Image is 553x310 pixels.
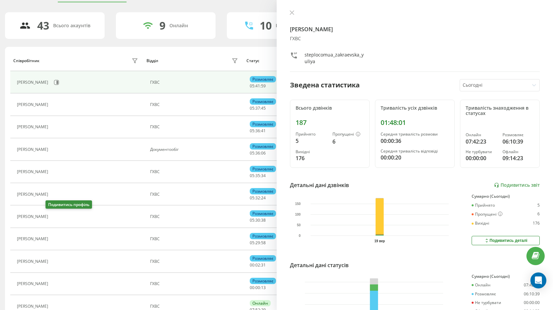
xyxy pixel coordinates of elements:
text: 0 [299,234,301,238]
div: Розмовляють [276,23,308,29]
div: ГХВС [150,259,240,264]
div: Розмовляє [250,255,276,261]
div: Розмовляє [503,133,534,137]
span: 37 [255,105,260,111]
span: 29 [255,240,260,246]
div: [PERSON_NAME] [17,147,50,152]
div: Середня тривалість відповіді [381,149,449,154]
div: Open Intercom Messenger [530,272,546,288]
div: [PERSON_NAME] [17,102,50,107]
div: [PERSON_NAME] [17,281,50,286]
div: Сумарно (Сьогодні) [472,194,540,199]
div: ГХВС [150,125,240,129]
div: Розмовляє [250,98,276,105]
div: Пропущені [472,212,503,217]
span: 36 [255,128,260,134]
div: Онлайн [472,283,491,287]
div: ГХВС [150,192,240,197]
div: Розмовляє [250,76,276,82]
div: 43 [37,19,49,32]
div: ГХВС [150,102,240,107]
span: 32 [255,195,260,201]
div: ГХВС [150,169,240,174]
div: ГХВС [150,237,240,241]
div: Вихідні [472,221,489,226]
div: : : [250,218,266,223]
span: 36 [255,150,260,156]
div: 07:42:23 [524,283,540,287]
span: 38 [261,217,266,223]
div: Розмовляє [250,188,276,194]
div: : : [250,263,266,267]
div: 6 [537,212,540,217]
div: [PERSON_NAME] [17,80,50,85]
div: 5 [537,203,540,208]
div: Розмовляє [472,292,496,296]
text: 50 [297,223,301,227]
div: Вихідні [296,150,327,154]
div: Прийнято [296,132,327,137]
div: 176 [296,154,327,162]
span: 41 [255,83,260,89]
h4: [PERSON_NAME] [290,25,540,33]
div: Всього дзвінків [296,105,364,111]
a: Подивитись звіт [494,182,540,188]
text: 100 [295,213,301,216]
div: 10 [260,19,272,32]
div: : : [250,285,266,290]
div: [PERSON_NAME] [17,237,50,241]
span: 05 [250,128,254,134]
span: 02 [255,262,260,268]
div: [PERSON_NAME] [17,214,50,219]
div: 06:10:39 [503,138,534,146]
div: Розмовляє [250,166,276,172]
span: 45 [261,105,266,111]
div: Розмовляє [250,233,276,239]
div: Розмовляє [250,278,276,284]
div: Розмовляє [250,210,276,217]
div: : : [250,196,266,200]
div: Прийнято [472,203,495,208]
div: : : [250,241,266,245]
div: Онлайн [466,133,497,137]
div: : : [250,84,266,88]
div: Подивитись деталі [484,238,527,243]
div: Не турбувати [472,300,501,305]
span: 13 [261,285,266,290]
div: Документообіг [150,147,240,152]
div: 187 [296,119,364,127]
div: 00:00:00 [524,300,540,305]
div: Не турбувати [466,150,497,154]
div: 06:10:39 [524,292,540,296]
div: Онлайн [169,23,188,29]
span: 05 [250,240,254,246]
div: Пропущені [332,132,364,137]
div: Тривалість усіх дзвінків [381,105,449,111]
text: 150 [295,202,301,206]
div: Всього акаунтів [53,23,90,29]
div: [PERSON_NAME] [17,259,50,264]
div: 176 [533,221,540,226]
div: Середня тривалість розмови [381,132,449,137]
div: : : [250,106,266,111]
span: 58 [261,240,266,246]
div: [PERSON_NAME] [17,192,50,197]
button: Подивитись деталі [472,236,540,245]
span: 05 [250,105,254,111]
div: Розмовляє [250,121,276,127]
div: Сумарно (Сьогодні) [472,274,540,279]
div: 6 [332,138,364,146]
span: 05 [250,83,254,89]
span: 30 [255,217,260,223]
div: 00:00:00 [466,154,497,162]
div: [PERSON_NAME] [17,169,50,174]
div: Подивитись профіль [46,200,92,209]
div: 9 [159,19,165,32]
div: 5 [296,137,327,145]
div: Тривалість знаходження в статусах [466,105,534,117]
div: ГХВС [290,36,540,42]
div: Офлайн [503,150,534,154]
div: 01:48:01 [381,119,449,127]
span: 41 [261,128,266,134]
div: Детальні дані дзвінків [290,181,349,189]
